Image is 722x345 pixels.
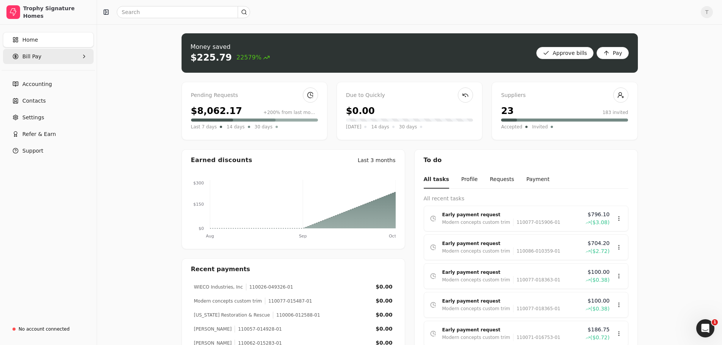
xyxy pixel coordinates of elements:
[424,195,628,203] div: All recent tasks
[235,326,282,333] div: 110057-014928-01
[117,6,250,18] input: Search
[376,283,392,291] div: $0.00
[490,171,514,189] button: Requests
[590,247,609,255] span: ($2.72)
[371,123,389,131] span: 14 days
[442,247,510,255] div: Modern concepts custom trim
[712,319,718,325] span: 1
[399,123,417,131] span: 30 days
[3,32,94,47] a: Home
[191,104,242,118] div: $8,062.17
[590,305,609,313] span: ($0.38)
[255,123,273,131] span: 30 days
[513,276,561,284] div: 110077-018363-01
[3,110,94,125] a: Settings
[263,109,318,116] div: +200% from last month
[442,219,510,226] div: Modern concepts custom trim
[442,211,580,219] div: Early payment request
[376,297,392,305] div: $0.00
[442,334,510,341] div: Modern concepts custom trim
[227,123,244,131] span: 14 days
[191,91,318,100] div: Pending Requests
[358,156,396,164] div: Last 3 months
[273,312,320,318] div: 110006-012588-01
[22,36,38,44] span: Home
[588,211,610,219] span: $796.10
[191,123,217,131] span: Last 7 days
[376,325,392,333] div: $0.00
[22,114,44,122] span: Settings
[265,298,312,304] div: 110077-015487-01
[236,53,270,62] span: 22579%
[22,53,41,61] span: Bill Pay
[3,322,94,336] a: No account connected
[588,326,610,334] span: $186.75
[299,234,307,239] tspan: Sep
[3,143,94,158] button: Support
[461,171,478,189] button: Profile
[415,150,637,171] div: To do
[3,93,94,108] a: Contacts
[346,91,473,100] div: Due to Quickly
[191,52,232,64] div: $225.79
[193,202,204,207] tspan: $150
[22,80,52,88] span: Accounting
[22,97,46,105] span: Contacts
[597,47,629,59] button: Pay
[588,268,610,276] span: $100.00
[19,326,70,333] div: No account connected
[513,305,561,312] div: 110077-018365-01
[513,219,561,226] div: 110077-015906-01
[424,171,449,189] button: All tasks
[194,284,243,290] div: WIECO Industries, Inc
[199,226,204,231] tspan: $0
[376,311,392,319] div: $0.00
[442,269,580,276] div: Early payment request
[22,147,43,155] span: Support
[590,334,609,342] span: ($0.72)
[193,181,204,186] tspan: $300
[191,42,270,52] div: Money saved
[3,76,94,92] a: Accounting
[513,334,561,341] div: 110071-016753-01
[501,104,514,118] div: 23
[501,91,628,100] div: Suppliers
[182,259,405,280] div: Recent payments
[442,305,510,312] div: Modern concepts custom trim
[22,130,56,138] span: Refer & Earn
[206,234,214,239] tspan: Aug
[346,104,375,118] div: $0.00
[194,312,270,318] div: [US_STATE] Restoration & Rescue
[442,297,580,305] div: Early payment request
[603,109,628,116] div: 183 invited
[442,276,510,284] div: Modern concepts custom trim
[536,47,594,59] button: Approve bills
[3,126,94,142] button: Refer & Earn
[696,319,714,337] iframe: Intercom live chat
[442,326,580,334] div: Early payment request
[388,234,396,239] tspan: Oct
[588,297,610,305] span: $100.00
[532,123,548,131] span: Invited
[442,240,580,247] div: Early payment request
[501,123,522,131] span: Accepted
[590,276,609,284] span: ($0.38)
[526,171,550,189] button: Payment
[23,5,90,20] div: Trophy Signature Homes
[590,219,609,226] span: ($3.08)
[701,6,713,18] button: T
[588,239,610,247] span: $704.20
[513,247,561,255] div: 110086-010359-01
[346,123,362,131] span: [DATE]
[3,49,94,64] button: Bill Pay
[246,284,293,290] div: 110026-049326-01
[194,298,262,304] div: Modern concepts custom trim
[194,326,232,333] div: [PERSON_NAME]
[191,156,252,165] div: Earned discounts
